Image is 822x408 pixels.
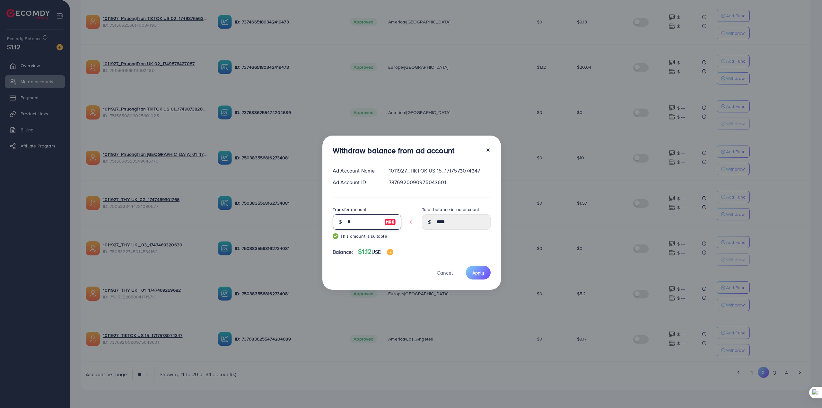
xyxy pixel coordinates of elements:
[384,167,496,174] div: 1011927_TIKTOK US 15_1717573074347
[333,233,338,239] img: guide
[429,266,461,279] button: Cancel
[328,167,384,174] div: Ad Account Name
[384,218,396,226] img: image
[333,233,401,239] small: This amount is suitable
[333,206,366,213] label: Transfer amount
[795,379,817,403] iframe: Chat
[387,249,393,255] img: image
[466,266,491,279] button: Apply
[384,179,496,186] div: 7376920090975043601
[328,179,384,186] div: Ad Account ID
[422,206,479,213] label: Total balance in ad account
[437,269,453,276] span: Cancel
[333,248,353,256] span: Balance:
[333,146,454,155] h3: Withdraw balance from ad account
[358,248,393,256] h4: $1.12
[472,270,484,276] span: Apply
[372,248,381,255] span: USD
